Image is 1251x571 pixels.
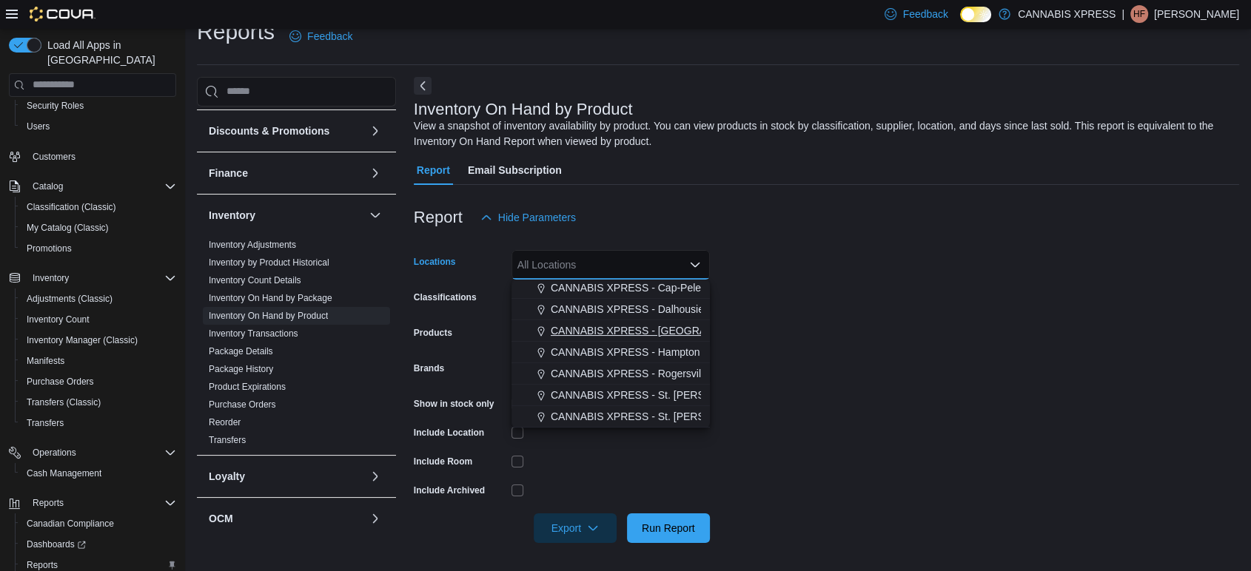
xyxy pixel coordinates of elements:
[414,327,452,339] label: Products
[366,122,384,140] button: Discounts & Promotions
[15,534,182,555] a: Dashboards
[209,469,245,484] h3: Loyalty
[902,7,948,21] span: Feedback
[209,511,363,526] button: OCM
[209,328,298,339] a: Inventory Transactions
[960,7,991,22] input: Dark Mode
[512,385,710,406] button: CANNABIS XPRESS - St. [PERSON_NAME] ([GEOGRAPHIC_DATA])
[209,208,363,223] button: Inventory
[3,442,182,463] button: Operations
[21,464,176,482] span: Cash Management
[15,309,182,330] button: Inventory Count
[15,288,182,309] button: Adjustments (Classic)
[209,399,276,410] a: Purchase Orders
[15,330,182,351] button: Inventory Manager (Classic)
[21,118,176,135] span: Users
[1130,5,1148,23] div: Hailey Fitzpatrick
[21,198,176,216] span: Classification (Classic)
[512,406,710,428] button: CANNABIS XPRESS - St. [PERSON_NAME] ([GEOGRAPHIC_DATA])
[41,38,176,67] span: Load All Apps in [GEOGRAPHIC_DATA]
[21,535,92,553] a: Dashboards
[551,388,876,402] span: CANNABIS XPRESS - St. [PERSON_NAME] ([GEOGRAPHIC_DATA])
[3,176,182,197] button: Catalog
[414,256,456,268] label: Locations
[209,166,363,180] button: Finance
[21,240,176,257] span: Promotions
[33,497,64,509] span: Reports
[551,366,793,381] span: CANNABIS XPRESS - Rogersville - (Rue Principale)
[209,345,273,357] span: Package Details
[21,290,118,308] a: Adjustments (Classic)
[27,293,113,305] span: Adjustments (Classic)
[30,7,95,21] img: Cova
[27,148,81,166] a: Customers
[15,351,182,371] button: Manifests
[15,217,182,238] button: My Catalog (Classic)
[642,521,695,535] span: Run Report
[21,290,176,308] span: Adjustments (Classic)
[21,393,176,411] span: Transfers (Classic)
[209,166,248,180] h3: Finance
[209,124,329,138] h3: Discounts & Promotions
[689,259,701,271] button: Close list of options
[284,21,358,51] a: Feedback
[27,376,94,388] span: Purchase Orders
[512,342,710,363] button: CANNABIS XPRESS - Hampton ([GEOGRAPHIC_DATA])
[366,467,384,485] button: Loyalty
[3,146,182,167] button: Customers
[3,493,182,513] button: Reports
[21,97,176,115] span: Security Roles
[414,209,463,226] h3: Report
[468,155,562,185] span: Email Subscription
[21,97,90,115] a: Security Roles
[21,515,176,533] span: Canadian Compliance
[543,513,608,543] span: Export
[1154,5,1239,23] p: [PERSON_NAME]
[15,116,182,137] button: Users
[551,345,817,359] span: CANNABIS XPRESS - Hampton ([GEOGRAPHIC_DATA])
[27,396,101,408] span: Transfers (Classic)
[417,155,450,185] span: Report
[27,559,58,571] span: Reports
[15,95,182,116] button: Security Roles
[209,416,241,428] span: Reorder
[209,399,276,410] span: Purchase Orders
[15,238,182,259] button: Promotions
[21,198,122,216] a: Classification (Classic)
[414,362,444,374] label: Brands
[209,417,241,428] a: Reorder
[15,392,182,413] button: Transfers (Classic)
[27,518,114,530] span: Canadian Compliance
[512,363,710,385] button: CANNABIS XPRESS - Rogersville - (Rue Principale)
[366,510,384,527] button: OCM
[21,219,176,237] span: My Catalog (Classic)
[209,511,233,526] h3: OCM
[21,393,107,411] a: Transfers (Classic)
[209,240,296,250] a: Inventory Adjustments
[3,268,182,288] button: Inventory
[414,484,485,496] label: Include Archived
[209,435,246,445] a: Transfers
[27,444,82,462] button: Operations
[21,464,107,482] a: Cash Management
[209,364,273,374] a: Package History
[27,100,84,112] span: Security Roles
[209,328,298,339] span: Inventory Transactions
[21,219,115,237] a: My Catalog (Classic)
[209,293,332,303] a: Inventory On Hand by Package
[209,310,328,322] span: Inventory On Hand by Product
[197,17,275,47] h1: Reports
[1018,5,1116,23] p: CANNABIS XPRESS
[21,352,176,370] span: Manifests
[21,311,95,328] a: Inventory Count
[960,22,961,23] span: Dark Mode
[15,513,182,534] button: Canadian Compliance
[627,513,710,543] button: Run Report
[474,203,582,232] button: Hide Parameters
[209,311,328,321] a: Inventory On Hand by Product
[27,201,116,213] span: Classification (Classic)
[414,101,633,118] h3: Inventory On Hand by Product
[512,299,710,320] button: CANNABIS XPRESS - Dalhousie ([PERSON_NAME][GEOGRAPHIC_DATA])
[512,277,710,299] button: CANNABIS XPRESS - Cap-Pele ([GEOGRAPHIC_DATA])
